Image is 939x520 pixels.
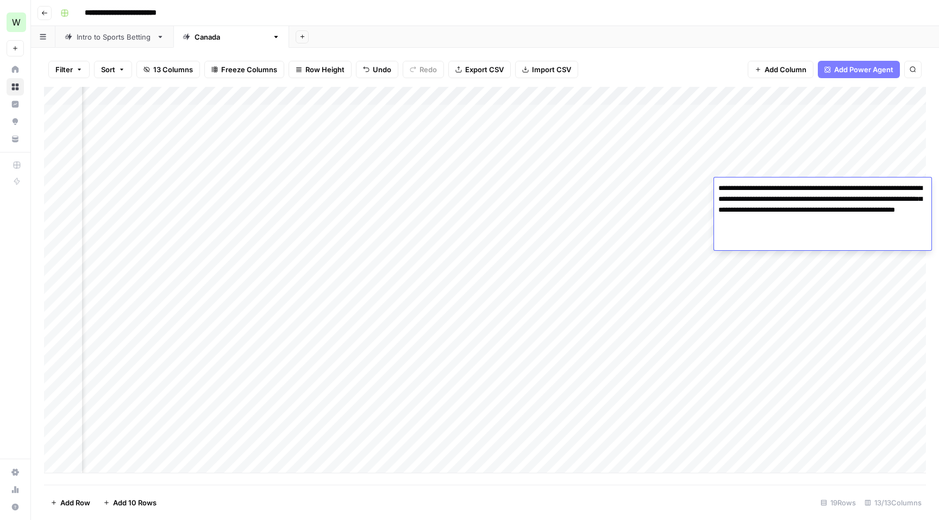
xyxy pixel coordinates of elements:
div: Intro to Sports Betting [77,31,152,42]
a: Insights [7,96,24,113]
button: Add 10 Rows [97,494,163,511]
button: Help + Support [7,498,24,516]
span: Add 10 Rows [113,497,156,508]
button: Workspace: Workspace1 [7,9,24,36]
button: Freeze Columns [204,61,284,78]
span: Export CSV [465,64,504,75]
button: Undo [356,61,398,78]
span: Import CSV [532,64,571,75]
span: Add Row [60,497,90,508]
span: Row Height [305,64,345,75]
a: Settings [7,464,24,481]
span: Sort [101,64,115,75]
span: Redo [420,64,437,75]
button: Add Power Agent [818,61,900,78]
div: 19 Rows [816,494,860,511]
span: Add Column [765,64,806,75]
a: Opportunities [7,113,24,130]
a: Home [7,61,24,78]
span: 13 Columns [153,64,193,75]
a: Intro to Sports Betting [55,26,173,48]
span: W [12,16,21,29]
span: Freeze Columns [221,64,277,75]
button: Row Height [289,61,352,78]
a: Usage [7,481,24,498]
div: 13/13 Columns [860,494,926,511]
div: [GEOGRAPHIC_DATA] [195,31,268,42]
a: [GEOGRAPHIC_DATA] [173,26,289,48]
button: Add Row [44,494,97,511]
span: Undo [373,64,391,75]
span: Add Power Agent [834,64,893,75]
button: 13 Columns [136,61,200,78]
a: Browse [7,78,24,96]
button: Export CSV [448,61,511,78]
button: Import CSV [515,61,578,78]
a: Your Data [7,130,24,148]
span: Filter [55,64,73,75]
button: Redo [403,61,444,78]
button: Sort [94,61,132,78]
button: Add Column [748,61,813,78]
button: Filter [48,61,90,78]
